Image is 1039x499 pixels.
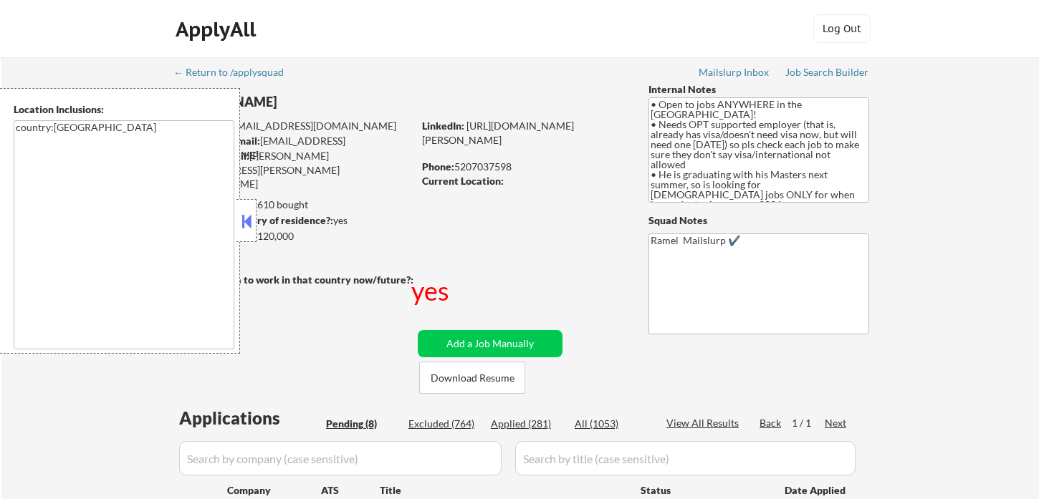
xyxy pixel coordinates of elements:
button: Add a Job Manually [418,330,562,357]
div: [EMAIL_ADDRESS][DOMAIN_NAME] [176,119,413,133]
div: Mailslurp Inbox [699,67,770,77]
strong: LinkedIn: [422,120,464,132]
div: [PERSON_NAME][EMAIL_ADDRESS][PERSON_NAME][DOMAIN_NAME] [175,149,413,191]
div: ApplyAll [176,17,260,42]
div: 267 sent / 610 bought [174,198,413,212]
a: ← Return to /applysquad [173,67,297,81]
div: Company [227,483,321,498]
input: Search by company (case sensitive) [179,441,502,475]
div: ← Return to /applysquad [173,67,297,77]
div: Location Inclusions: [14,102,234,117]
div: All (1053) [575,417,646,431]
div: Squad Notes [648,213,869,228]
div: Internal Notes [648,82,869,97]
button: Download Resume [419,362,525,394]
div: Title [380,483,627,498]
a: [URL][DOMAIN_NAME][PERSON_NAME] [422,120,574,146]
strong: Current Location: [422,175,504,187]
div: yes [174,213,408,228]
div: Applications [179,410,321,427]
a: Job Search Builder [785,67,869,81]
div: Applied (281) [491,417,562,431]
div: View All Results [666,416,743,430]
div: 5207037598 [422,160,625,174]
strong: Will need Visa to work in that country now/future?: [175,273,413,286]
div: [EMAIL_ADDRESS][DOMAIN_NAME] [176,134,413,162]
input: Search by title (case sensitive) [515,441,856,475]
div: yes [411,273,452,309]
div: Excluded (764) [408,417,480,431]
div: ATS [321,483,380,498]
div: Date Applied [785,483,848,498]
div: Back [760,416,782,430]
strong: Phone: [422,160,454,173]
div: $120,000 [174,229,413,243]
div: Job Search Builder [785,67,869,77]
div: [PERSON_NAME] [175,93,469,111]
div: Next [825,416,848,430]
div: 1 / 1 [792,416,825,430]
div: Pending (8) [326,417,398,431]
a: Mailslurp Inbox [699,67,770,81]
button: Log Out [813,14,871,43]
